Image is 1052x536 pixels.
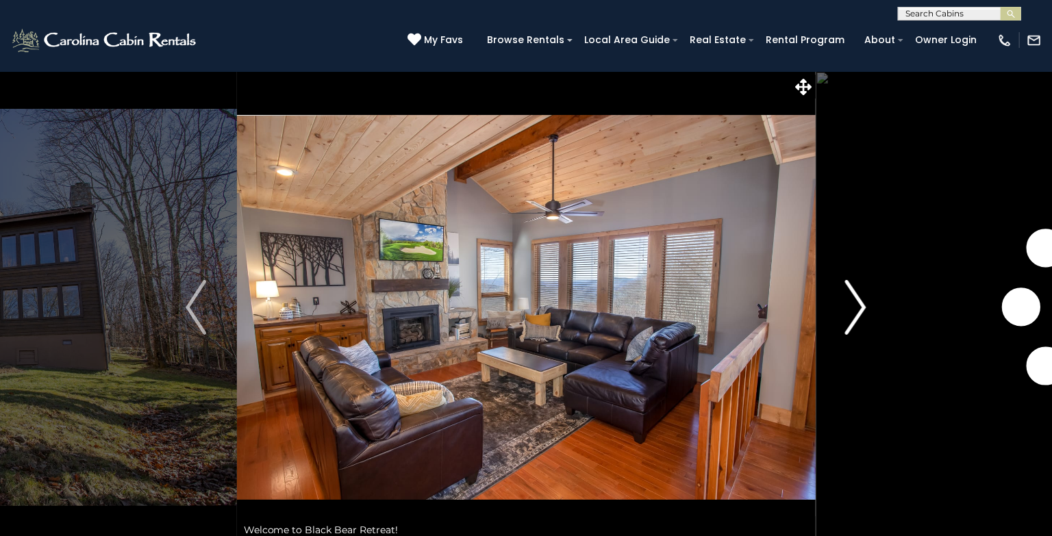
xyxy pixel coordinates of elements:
[186,280,206,335] img: arrow
[577,29,677,51] a: Local Area Guide
[857,29,902,51] a: About
[759,29,851,51] a: Rental Program
[846,280,866,335] img: arrow
[10,27,200,54] img: White-1-2.png
[1027,33,1042,48] img: mail-regular-white.png
[424,33,463,47] span: My Favs
[908,29,984,51] a: Owner Login
[408,33,466,48] a: My Favs
[997,33,1012,48] img: phone-regular-white.png
[683,29,753,51] a: Real Estate
[480,29,571,51] a: Browse Rentals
